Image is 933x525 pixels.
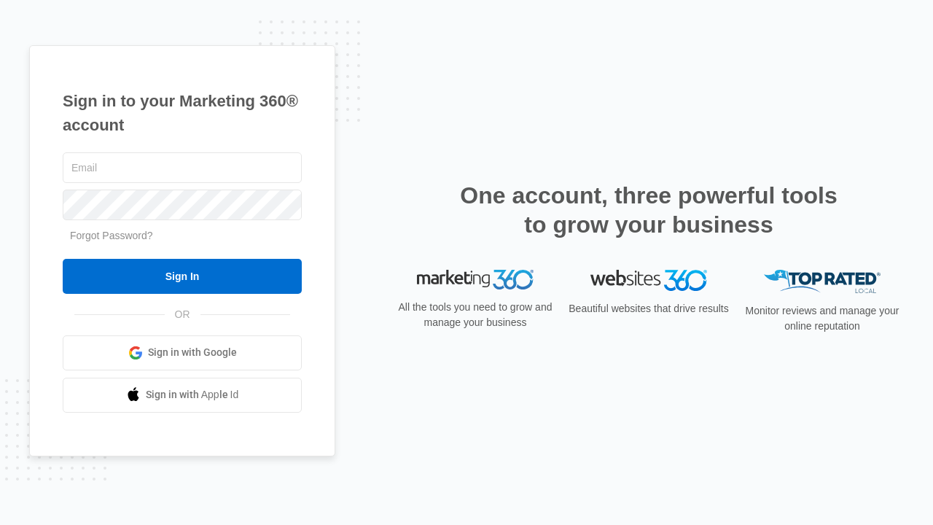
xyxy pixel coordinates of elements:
[417,270,534,290] img: Marketing 360
[148,345,237,360] span: Sign in with Google
[456,181,842,239] h2: One account, three powerful tools to grow your business
[63,378,302,413] a: Sign in with Apple Id
[567,301,730,316] p: Beautiful websites that drive results
[63,152,302,183] input: Email
[764,270,881,294] img: Top Rated Local
[70,230,153,241] a: Forgot Password?
[63,335,302,370] a: Sign in with Google
[590,270,707,291] img: Websites 360
[63,259,302,294] input: Sign In
[146,387,239,402] span: Sign in with Apple Id
[394,300,557,330] p: All the tools you need to grow and manage your business
[741,303,904,334] p: Monitor reviews and manage your online reputation
[63,89,302,137] h1: Sign in to your Marketing 360® account
[165,307,200,322] span: OR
